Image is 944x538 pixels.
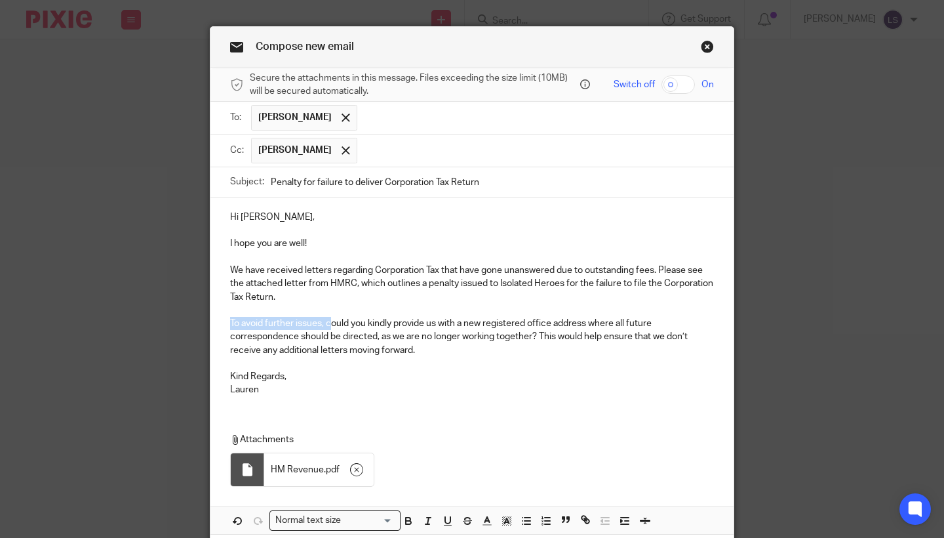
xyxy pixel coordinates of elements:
[258,144,332,157] span: [PERSON_NAME]
[230,370,714,397] p: Kind Regards, Lauren
[230,317,714,357] p: To avoid further issues, could you kindly provide us with a new registered office address where a...
[271,463,324,476] span: HM Revenue
[230,144,245,157] label: Cc:
[230,111,245,124] label: To:
[230,264,714,304] p: We have received letters regarding Corporation Tax that have gone unanswered due to outstanding f...
[326,463,340,476] span: pdf
[264,453,374,486] div: .
[250,72,577,98] span: Secure the attachments in this message. Files exceeding the size limit (10MB) will be secured aut...
[345,514,393,528] input: Search for option
[701,78,714,91] span: On
[269,510,401,531] div: Search for option
[256,41,354,52] span: Compose new email
[614,78,655,91] span: Switch off
[230,211,714,224] p: Hi [PERSON_NAME],
[230,175,264,188] label: Subject:
[258,111,332,124] span: [PERSON_NAME]
[230,237,714,250] p: I hope you are well!
[273,514,344,528] span: Normal text size
[230,433,710,446] p: Attachments
[701,40,714,58] a: Close this dialog window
